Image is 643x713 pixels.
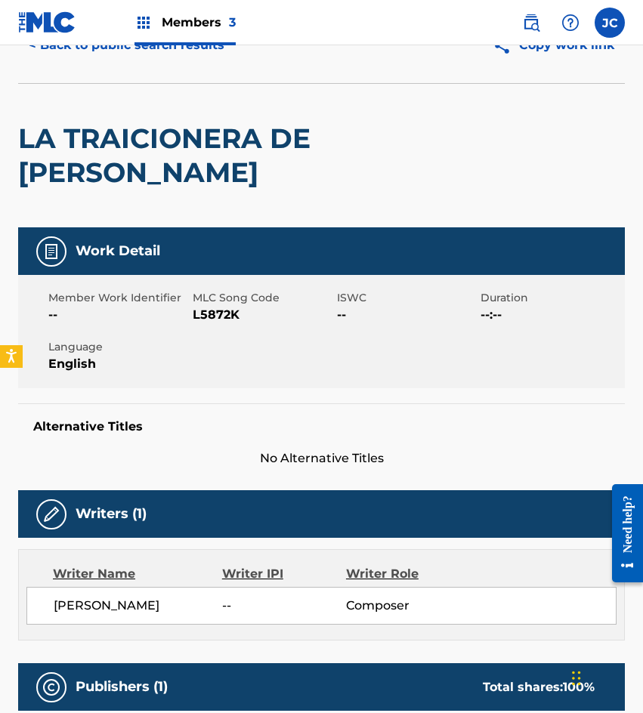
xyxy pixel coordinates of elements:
[601,473,643,594] iframe: Resource Center
[18,26,235,64] button: < Back to public search results
[18,11,76,33] img: MLC Logo
[567,640,643,713] iframe: Chat Widget
[229,15,236,29] span: 3
[48,290,189,306] span: Member Work Identifier
[555,8,586,38] div: Help
[193,290,333,306] span: MLC Song Code
[482,26,625,64] button: Copy work link
[42,678,60,696] img: Publishers
[76,678,168,696] h5: Publishers (1)
[54,597,222,615] span: [PERSON_NAME]
[48,306,189,324] span: --
[481,306,621,324] span: --:--
[483,678,595,696] div: Total shares:
[493,36,519,55] img: Copy work link
[18,122,382,190] h2: LA TRAICIONERA DE [PERSON_NAME]
[522,14,540,32] img: search
[222,565,346,583] div: Writer IPI
[76,242,160,260] h5: Work Detail
[134,14,153,32] img: Top Rightsholders
[346,597,459,615] span: Composer
[567,640,643,713] div: Widget de chat
[42,242,60,261] img: Work Detail
[222,597,346,615] span: --
[337,306,478,324] span: --
[162,14,236,31] span: Members
[18,449,625,468] span: No Alternative Titles
[595,8,625,38] div: User Menu
[561,14,580,32] img: help
[193,306,333,324] span: L5872K
[48,355,189,373] span: English
[33,419,610,434] h5: Alternative Titles
[572,656,581,701] div: Arrastrar
[563,680,595,694] span: 100 %
[48,339,189,355] span: Language
[42,505,60,523] img: Writers
[53,565,222,583] div: Writer Name
[516,8,546,38] a: Public Search
[481,290,621,306] span: Duration
[346,565,459,583] div: Writer Role
[76,505,147,523] h5: Writers (1)
[337,290,478,306] span: ISWC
